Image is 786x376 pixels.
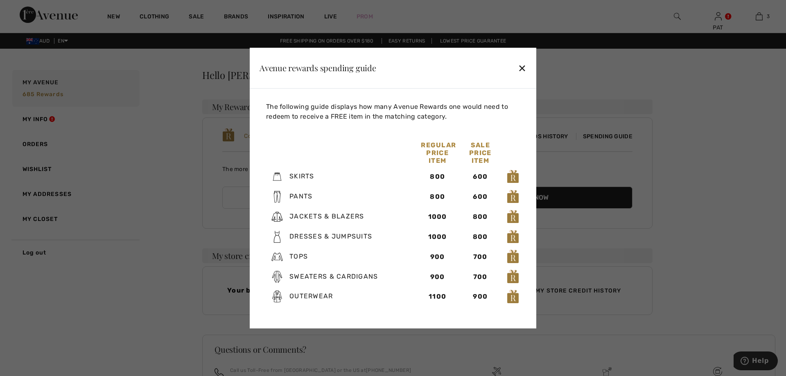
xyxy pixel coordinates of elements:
[507,289,519,304] img: loyalty_logo_r.svg
[507,229,519,244] img: loyalty_logo_r.svg
[518,59,526,77] div: ✕
[464,232,497,242] div: 800
[464,252,497,261] div: 700
[507,249,519,264] img: loyalty_logo_r.svg
[260,64,376,72] div: Avenue rewards spending guide
[464,212,497,222] div: 800
[464,272,497,281] div: 700
[507,189,519,204] img: loyalty_logo_r.svg
[507,169,519,184] img: loyalty_logo_r.svg
[421,292,454,302] div: 1100
[421,232,454,242] div: 1000
[266,101,523,121] p: The following guide displays how many Avenue Rewards one would need to redeem to receive a FREE i...
[289,192,312,200] span: Pants
[289,252,308,260] span: Tops
[421,252,454,261] div: 900
[289,272,378,280] span: Sweaters & Cardigans
[464,192,497,202] div: 600
[421,172,454,182] div: 800
[421,192,454,202] div: 800
[416,141,459,164] div: Regular Price Item
[18,6,35,13] span: Help
[507,209,519,224] img: loyalty_logo_r.svg
[289,172,314,180] span: Skirts
[421,212,454,222] div: 1000
[464,172,497,182] div: 600
[289,212,364,220] span: Jackets & Blazers
[464,292,497,302] div: 900
[421,272,454,281] div: 900
[459,141,502,164] div: Sale Price Item
[289,232,372,240] span: Dresses & Jumpsuits
[289,292,333,300] span: Outerwear
[507,269,519,284] img: loyalty_logo_r.svg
